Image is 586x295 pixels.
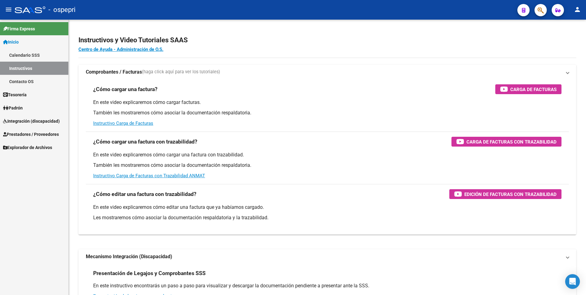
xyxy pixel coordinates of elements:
[93,99,561,106] p: En este video explicaremos cómo cargar facturas.
[86,253,172,260] strong: Mecanismo Integración (Discapacidad)
[93,204,561,211] p: En este video explicaremos cómo editar una factura que ya habíamos cargado.
[93,190,196,198] h3: ¿Cómo editar una factura con trazabilidad?
[93,162,561,169] p: También les mostraremos cómo asociar la documentación respaldatoria.
[142,69,220,75] span: (haga click aquí para ver los tutoriales)
[3,39,19,45] span: Inicio
[78,34,576,46] h2: Instructivos y Video Tutoriales SAAS
[93,282,561,289] p: En este instructivo encontrarás un paso a paso para visualizar y descargar la documentación pendi...
[449,189,561,199] button: Edición de Facturas con Trazabilidad
[3,131,59,138] span: Prestadores / Proveedores
[93,137,197,146] h3: ¿Cómo cargar una factura con trazabilidad?
[93,151,561,158] p: En este video explicaremos cómo cargar una factura con trazabilidad.
[78,79,576,235] div: Comprobantes / Facturas(haga click aquí para ver los tutoriales)
[93,109,561,116] p: También les mostraremos cómo asociar la documentación respaldatoria.
[86,69,142,75] strong: Comprobantes / Facturas
[93,214,561,221] p: Les mostraremos cómo asociar la documentación respaldatoria y la trazabilidad.
[93,121,153,126] a: Instructivo Carga de Facturas
[93,85,158,94] h3: ¿Cómo cargar una factura?
[5,6,12,13] mat-icon: menu
[48,3,75,17] span: - ospepri
[495,84,561,94] button: Carga de Facturas
[78,47,163,52] a: Centro de Ayuda - Administración de O.S.
[3,118,60,125] span: Integración (discapacidad)
[78,249,576,264] mat-expansion-panel-header: Mecanismo Integración (Discapacidad)
[3,91,27,98] span: Tesorería
[464,190,557,198] span: Edición de Facturas con Trazabilidad
[3,144,52,151] span: Explorador de Archivos
[451,137,561,147] button: Carga de Facturas con Trazabilidad
[3,105,23,111] span: Padrón
[78,65,576,79] mat-expansion-panel-header: Comprobantes / Facturas(haga click aquí para ver los tutoriales)
[510,86,557,93] span: Carga de Facturas
[3,25,35,32] span: Firma Express
[93,269,206,278] h3: Presentación de Legajos y Comprobantes SSS
[574,6,581,13] mat-icon: person
[93,173,205,178] a: Instructivo Carga de Facturas con Trazabilidad ANMAT
[466,138,557,146] span: Carga de Facturas con Trazabilidad
[565,274,580,289] div: Open Intercom Messenger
